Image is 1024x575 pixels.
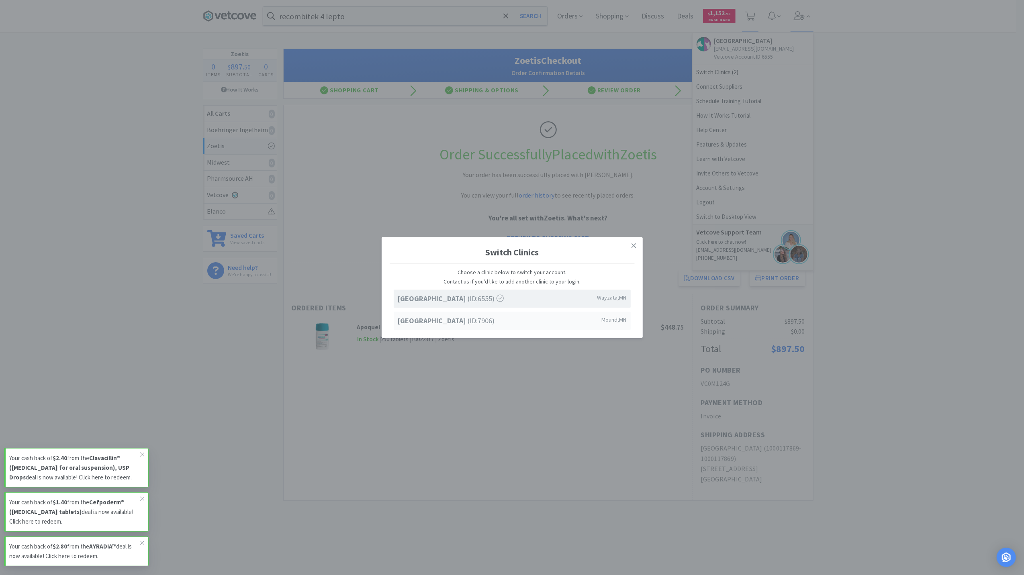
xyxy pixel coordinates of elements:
[390,241,635,264] h1: Switch Clinics
[398,315,495,326] span: (ID: 7906 )
[89,542,116,550] strong: AYRADIA™
[602,315,627,324] span: Mound , MN
[53,542,67,550] strong: $2.80
[9,542,140,561] p: Your cash back of from the deal is now available! Click here to redeem.
[9,498,140,526] p: Your cash back of from the deal is now available! Click here to redeem.
[597,293,627,302] span: Wayzata , MN
[398,294,468,303] strong: [GEOGRAPHIC_DATA]
[398,316,468,325] strong: [GEOGRAPHIC_DATA]
[9,454,129,481] strong: Clavacillin® ([MEDICAL_DATA] for oral suspension), USP Drops
[53,498,67,506] strong: $1.40
[398,293,504,305] span: (ID: 6555 )
[394,268,631,286] p: Choose a clinic below to switch your account. Contact us if you'd like to add another clinic to y...
[9,453,140,482] p: Your cash back of from the deal is now available! Click here to redeem.
[53,454,67,462] strong: $2.40
[997,548,1016,567] div: Open Intercom Messenger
